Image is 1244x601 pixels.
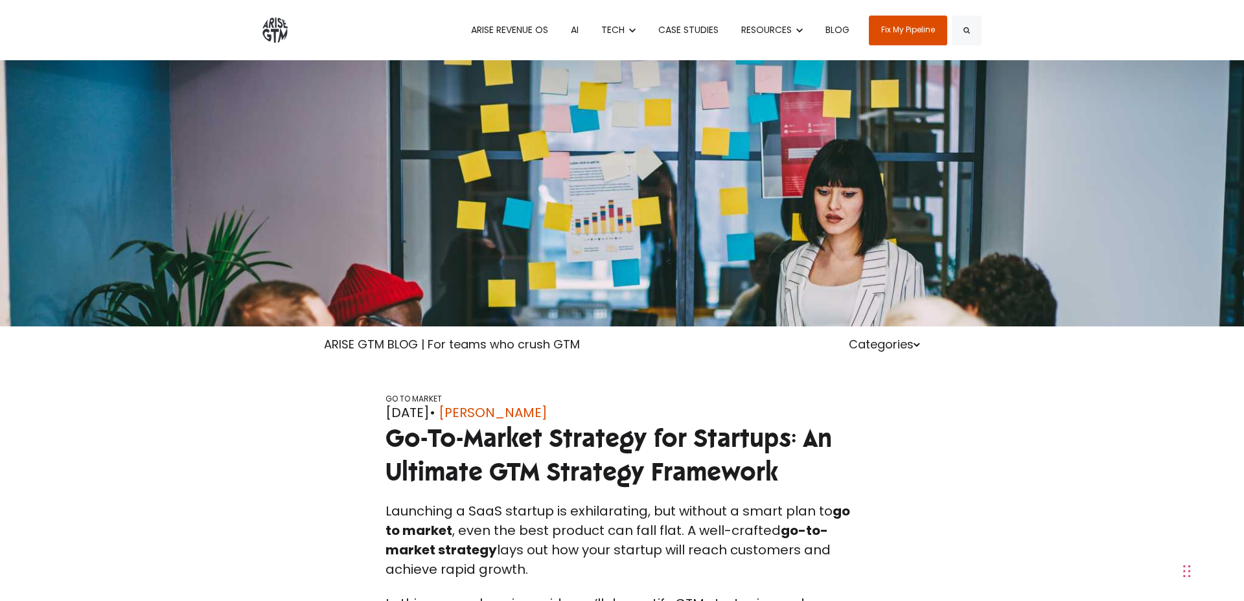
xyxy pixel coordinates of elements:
[386,501,858,579] p: Launching a SaaS startup is exhilarating, but without a smart plan to , even the best product can...
[386,393,442,404] a: GO TO MARKET
[952,16,982,45] button: Search
[741,23,742,24] span: Show submenu for RESOURCES
[954,439,1244,601] iframe: Chat Widget
[741,23,792,36] span: RESOURCES
[849,336,920,352] a: Categories
[439,403,547,422] a: [PERSON_NAME]
[324,336,580,352] a: ARISE GTM BLOG | For teams who crush GTM
[1183,552,1191,591] div: Drag
[386,422,832,488] span: Go-To-Market Strategy for Startups: An Ultimate GTM Strategy Framework
[869,16,947,45] a: Fix My Pipeline
[386,403,858,422] div: [DATE]
[601,23,602,24] span: Show submenu for TECH
[601,23,625,36] span: TECH
[262,17,288,43] img: ARISE GTM logo grey
[430,403,435,422] span: •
